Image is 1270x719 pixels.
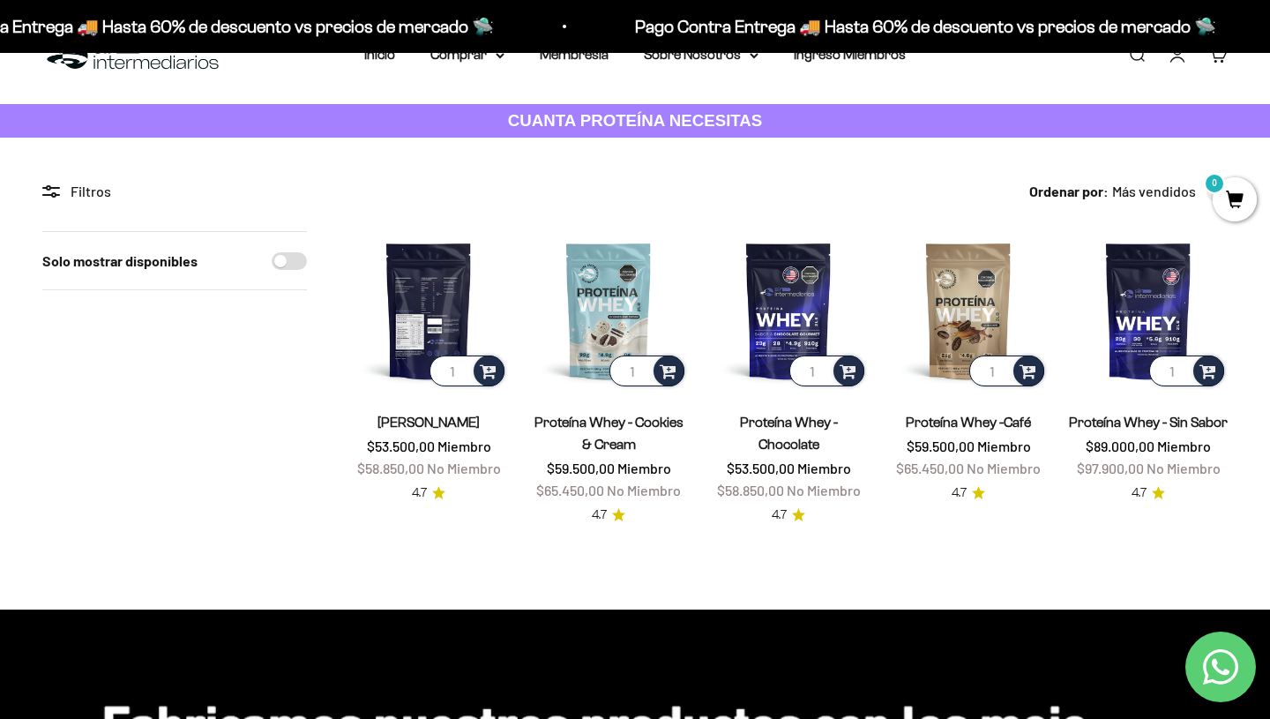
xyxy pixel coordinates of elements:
[547,460,615,476] span: $59.500,00
[1077,460,1144,476] span: $97.900,00
[967,460,1041,476] span: No Miembro
[1112,180,1228,203] button: Más vendidos
[617,460,671,476] span: Miembro
[607,482,681,498] span: No Miembro
[1112,180,1196,203] span: Más vendidos
[412,483,427,503] span: 4.7
[367,438,435,454] span: $53.500,00
[727,460,795,476] span: $53.500,00
[357,460,424,476] span: $58.850,00
[508,111,763,130] strong: CUANTA PROTEÍNA NECESITAS
[427,460,501,476] span: No Miembro
[952,483,985,503] a: 4.74.7 de 5.0 estrellas
[412,483,445,503] a: 4.74.7 de 5.0 estrellas
[906,415,1031,430] a: Proteína Whey -Café
[592,506,607,525] span: 4.7
[772,506,787,525] span: 4.7
[787,482,861,498] span: No Miembro
[1086,438,1154,454] span: $89.000,00
[536,482,604,498] span: $65.450,00
[896,460,964,476] span: $65.450,00
[42,180,307,203] div: Filtros
[1147,460,1221,476] span: No Miembro
[42,250,198,273] label: Solo mostrar disponibles
[592,506,625,525] a: 4.74.7 de 5.0 estrellas
[1132,483,1147,503] span: 4.7
[364,47,395,62] a: Inicio
[540,47,609,62] a: Membresía
[1157,438,1211,454] span: Miembro
[377,415,480,430] a: [PERSON_NAME]
[952,483,967,503] span: 4.7
[772,506,805,525] a: 4.74.7 de 5.0 estrellas
[1213,191,1257,211] a: 0
[1132,483,1165,503] a: 4.74.7 de 5.0 estrellas
[644,43,758,66] summary: Sobre Nosotros
[1029,180,1109,203] span: Ordenar por:
[349,231,508,390] img: Proteína Whey - Vainilla
[797,460,851,476] span: Miembro
[430,43,504,66] summary: Comprar
[907,438,975,454] span: $59.500,00
[794,47,906,62] a: Ingreso Miembros
[1204,173,1225,194] mark: 0
[437,438,491,454] span: Miembro
[1069,415,1228,430] a: Proteína Whey - Sin Sabor
[717,482,784,498] span: $58.850,00
[534,415,684,452] a: Proteína Whey - Cookies & Cream
[740,415,838,452] a: Proteína Whey - Chocolate
[634,12,1215,41] p: Pago Contra Entrega 🚚 Hasta 60% de descuento vs precios de mercado 🛸
[977,438,1031,454] span: Miembro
